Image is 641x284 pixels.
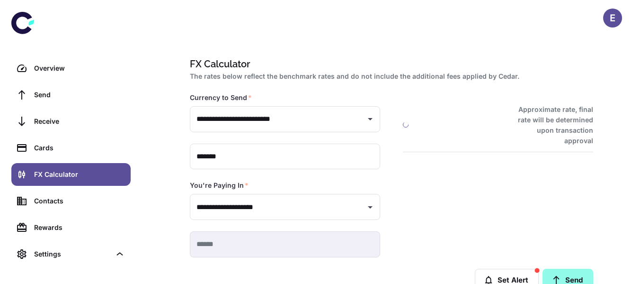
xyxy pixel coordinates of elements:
[11,83,131,106] a: Send
[34,169,125,180] div: FX Calculator
[34,143,125,153] div: Cards
[34,249,111,259] div: Settings
[11,163,131,186] a: FX Calculator
[11,110,131,133] a: Receive
[34,63,125,73] div: Overview
[34,222,125,233] div: Rewards
[190,93,252,102] label: Currency to Send
[11,243,131,266] div: Settings
[11,57,131,80] a: Overview
[11,190,131,212] a: Contacts
[34,116,125,127] div: Receive
[190,181,249,190] label: You're Paying In
[34,196,125,206] div: Contacts
[603,9,622,27] button: E
[507,104,593,146] h6: Approximate rate, final rate will be determined upon transaction approval
[11,216,131,239] a: Rewards
[364,112,377,126] button: Open
[364,201,377,214] button: Open
[190,57,589,71] h1: FX Calculator
[11,137,131,159] a: Cards
[34,90,125,100] div: Send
